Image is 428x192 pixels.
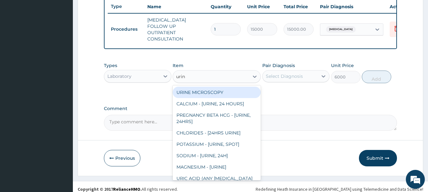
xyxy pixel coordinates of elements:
label: Types [104,63,117,68]
strong: Copyright © 2017 . [78,186,142,192]
label: Unit Price [331,62,354,69]
button: Submit [359,150,397,166]
div: MAGNESIUM - [URINE] [173,161,261,173]
div: PREGNANCY BETA HCG - [URINE, 24HRS] [173,109,261,127]
th: Unit Price [244,0,280,13]
label: Comment [104,106,397,111]
div: CHLORIDES - [24HRS URINE] [173,127,261,139]
div: Select Diagnosis [266,73,303,79]
th: Total Price [280,0,317,13]
td: [MEDICAL_DATA] FOLLOW UP OUTPATIENT CONSULTATION [144,14,208,45]
a: RelianceHMO [113,186,140,192]
div: Laboratory [107,73,131,79]
th: Pair Diagnosis [317,0,386,13]
td: Procedures [108,23,144,35]
div: CALCIUM - [URINE, 24 HOURS] [173,98,261,109]
div: Chat with us now [33,35,106,44]
button: Previous [104,150,140,166]
div: SODIUM - [URINE, 24H] [173,150,261,161]
th: Type [108,1,144,12]
button: Add [362,71,391,83]
span: [MEDICAL_DATA] [326,26,356,33]
label: Pair Diagnosis [262,62,295,69]
div: Minimize live chat window [104,3,119,18]
span: We're online! [37,56,87,120]
div: POTASSIUM - [URINE, SPOT] [173,139,261,150]
th: Quantity [208,0,244,13]
label: Item [173,62,183,69]
th: Actions [386,0,418,13]
img: d_794563401_company_1708531726252_794563401 [12,32,26,47]
textarea: Type your message and hit 'Enter' [3,126,121,148]
th: Name [144,0,208,13]
div: URINE MICROSCOPY [173,87,261,98]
